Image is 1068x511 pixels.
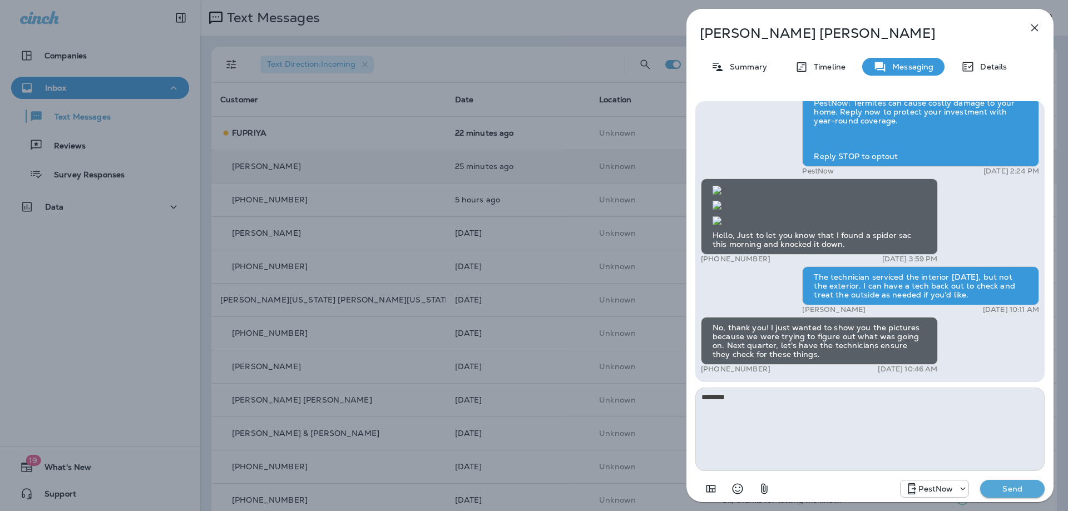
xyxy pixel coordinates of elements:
[713,201,721,210] img: twilio-download
[980,480,1045,498] button: Send
[701,178,938,255] div: Hello, Just to let you know that I found a spider sac this morning and knocked it down.
[975,62,1007,71] p: Details
[878,365,937,374] p: [DATE] 10:46 AM
[713,216,721,225] img: twilio-download
[989,484,1036,494] p: Send
[802,266,1039,305] div: The technician serviced the interior [DATE], but not the exterior. I can have a tech back out to ...
[724,62,767,71] p: Summary
[700,478,722,500] button: Add in a premade template
[701,317,938,365] div: No, thank you! I just wanted to show you the pictures because we were trying to figure out what w...
[882,255,938,264] p: [DATE] 3:59 PM
[918,484,953,493] p: PestNow
[701,255,770,264] p: [PHONE_NUMBER]
[802,92,1039,167] div: PestNow: Termites can cause costly damage to your home. Reply now to protect your investment with...
[983,305,1039,314] p: [DATE] 10:11 AM
[887,62,933,71] p: Messaging
[808,62,845,71] p: Timeline
[700,26,1003,41] p: [PERSON_NAME] [PERSON_NAME]
[983,167,1039,176] p: [DATE] 2:24 PM
[726,478,749,500] button: Select an emoji
[901,482,968,495] div: +1 (703) 691-5149
[701,365,770,374] p: [PHONE_NUMBER]
[802,305,866,314] p: [PERSON_NAME]
[802,167,834,176] p: PestNow
[713,186,721,195] img: twilio-download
